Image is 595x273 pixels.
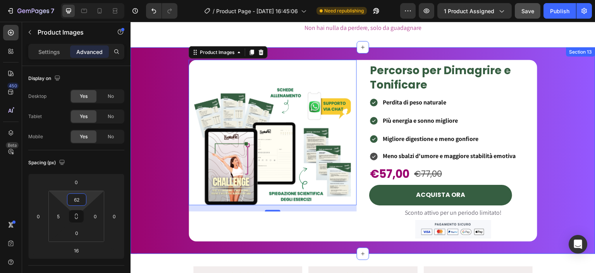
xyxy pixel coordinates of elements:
span: 1 product assigned [444,7,494,15]
span: Yes [80,93,88,100]
input: 62 [69,194,84,205]
div: Undo/Redo [146,3,177,19]
div: Desktop [28,93,46,100]
div: Mobile [28,133,43,140]
input: 0 [108,210,120,222]
div: Open Intercom Messenger [569,235,587,254]
strong: Perdita di peso naturale [252,77,316,85]
span: Save [521,8,534,14]
input: 0px [89,210,101,222]
h2: Percorso per Dimagrire e Tonificare [239,41,407,71]
div: 450 [7,83,19,89]
button: Save [515,3,540,19]
p: ACQUISTA ORA [285,168,335,179]
div: Beta [6,142,19,148]
p: Settings [38,48,60,56]
div: Tablet [28,113,42,120]
p: Advanced [76,48,103,56]
button: Publish [543,3,576,19]
input: 0 [33,210,44,222]
input: 5px [52,210,64,222]
input: l [69,245,84,256]
span: No [108,133,114,140]
p: Product Images [38,28,103,37]
span: No [108,93,114,100]
div: Spacing (px) [28,158,67,168]
span: No [108,113,114,120]
strong: meno gonfiore [308,113,348,121]
strong: Più energia e sonno migliore [252,95,327,103]
div: €77,00 [283,144,312,160]
input: 0 [69,176,84,188]
p: 7 [51,6,54,16]
div: Publish [550,7,569,15]
img: gempages_581504029436150355-ed6f671a-7fc7-438b-9abe-ac722559f9a9.png [285,198,360,217]
div: Section 13 [437,27,463,34]
iframe: Design area [131,22,595,273]
div: €57,00 [239,141,280,163]
span: Need republishing [324,7,364,14]
strong: Migliore digestione [252,113,303,121]
span: Yes [80,113,88,120]
span: Yes [80,133,88,140]
span: Sconto attivo per un periodo limitato! [274,187,371,195]
button: <p>ACQUISTA ORA</p> [239,163,382,184]
strong: Meno sbalzi d'umore [252,130,308,138]
input: 0px [69,227,84,239]
div: Display on [28,73,62,84]
span: Product Page - [DATE] 16:45:06 [216,7,298,15]
button: 7 [3,3,58,19]
span: / [213,7,215,15]
strong: e [304,113,307,121]
button: 1 product assigned [437,3,512,19]
strong: e maggiore stabilità emotiva [309,130,385,138]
